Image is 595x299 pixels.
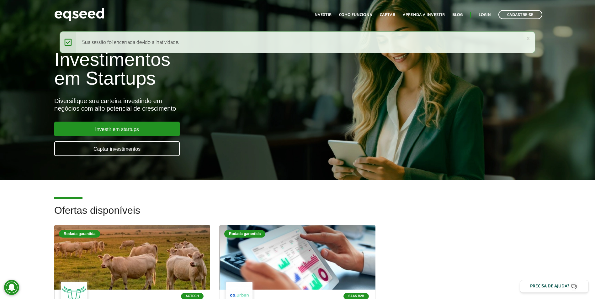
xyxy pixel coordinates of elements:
[54,122,180,136] a: Investir em startups
[224,230,265,238] div: Rodada garantida
[313,13,332,17] a: Investir
[54,50,343,88] h1: Investimentos em Startups
[54,205,541,225] h2: Ofertas disponíveis
[526,35,530,42] a: ×
[59,230,100,238] div: Rodada garantida
[403,13,445,17] a: Aprenda a investir
[54,141,180,156] a: Captar investimentos
[498,10,542,19] a: Cadastre-se
[54,6,104,23] img: EqSeed
[339,13,372,17] a: Como funciona
[54,97,343,112] div: Diversifique sua carteira investindo em negócios com alto potencial de crescimento
[452,13,463,17] a: Blog
[380,13,395,17] a: Captar
[479,13,491,17] a: Login
[60,31,536,53] div: Sua sessão foi encerrada devido a inatividade.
